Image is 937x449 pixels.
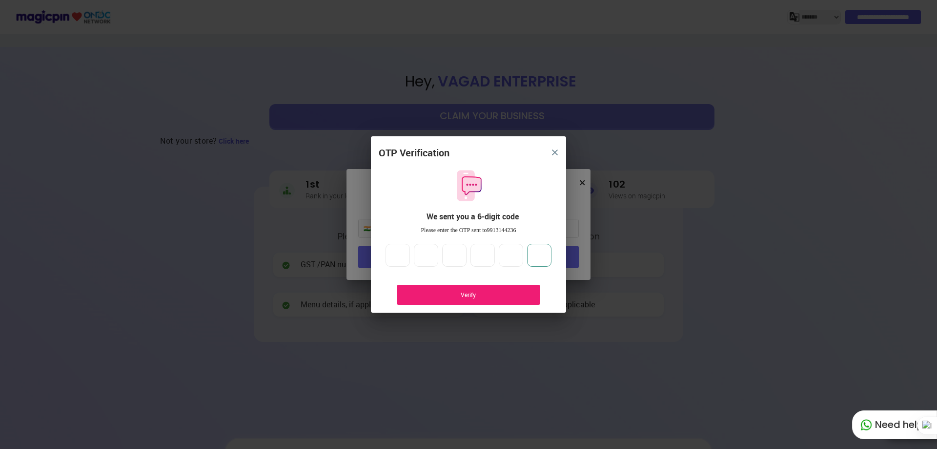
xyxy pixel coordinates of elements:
div: Need help? [852,410,937,439]
img: 8zTxi7IzMsfkYqyYgBgfvSHvmzQA9juT1O3mhMgBDT8p5s20zMZ2JbefE1IEBlkXHwa7wAFxGwdILBLhkAAAAASUVORK5CYII= [552,150,558,155]
div: Please enter the OTP sent to 9913144236 [379,226,558,235]
button: close [546,144,564,161]
div: We sent you a 6-digit code [387,211,558,222]
div: OTP Verification [379,146,449,160]
img: whatapp_green.7240e66a.svg [860,419,872,431]
img: otpMessageIcon.11fa9bf9.svg [452,169,485,202]
div: Verify [411,291,526,299]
